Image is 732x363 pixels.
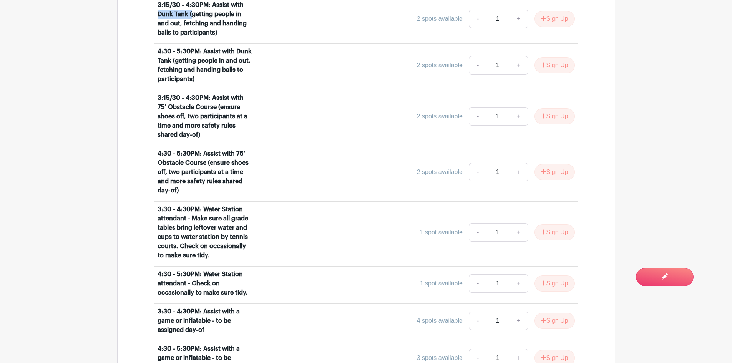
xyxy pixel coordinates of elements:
div: 3:15/30 - 4:30PM: Assist with 75' Obstacle Course (ensure shoes off, two participants at a time a... [158,93,253,139]
button: Sign Up [534,224,575,240]
a: + [509,163,528,181]
a: - [469,163,486,181]
a: - [469,10,486,28]
a: - [469,107,486,126]
div: 3:30 - 4:30PM: Assist with a game or inflatable - to be assigned day-of [158,307,253,335]
div: 1 spot available [420,279,463,288]
div: 4:30 - 5:30PM: Assist with 75' Obstacle Course (ensure shoes off, two participants at a time and ... [158,149,253,195]
a: + [509,10,528,28]
div: 4 spots available [417,316,463,325]
a: - [469,223,486,242]
button: Sign Up [534,108,575,124]
a: + [509,223,528,242]
div: 4:30 - 5:30PM: Assist with Dunk Tank (getting people in and out, fetching and handing balls to pa... [158,47,253,84]
div: 2 spots available [417,61,463,70]
div: 3:15/30 - 4:30PM: Assist with Dunk Tank (getting people in and out, fetching and handing balls to... [158,0,253,37]
button: Sign Up [534,57,575,73]
div: 3 spots available [417,353,463,363]
div: 4:30 - 5:30PM: Water Station attendant - Check on occasionally to make sure tidy. [158,270,253,297]
a: - [469,56,486,75]
a: + [509,56,528,75]
a: + [509,107,528,126]
button: Sign Up [534,313,575,329]
div: 2 spots available [417,112,463,121]
button: Sign Up [534,275,575,292]
div: 1 spot available [420,228,463,237]
a: + [509,312,528,330]
a: - [469,312,486,330]
a: + [509,274,528,293]
button: Sign Up [534,11,575,27]
button: Sign Up [534,164,575,180]
div: 2 spots available [417,167,463,177]
a: - [469,274,486,293]
div: 2 spots available [417,14,463,23]
div: 3:30 - 4:30PM: Water Station attendant - Make sure all grade tables bring leftover water and cups... [158,205,253,260]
